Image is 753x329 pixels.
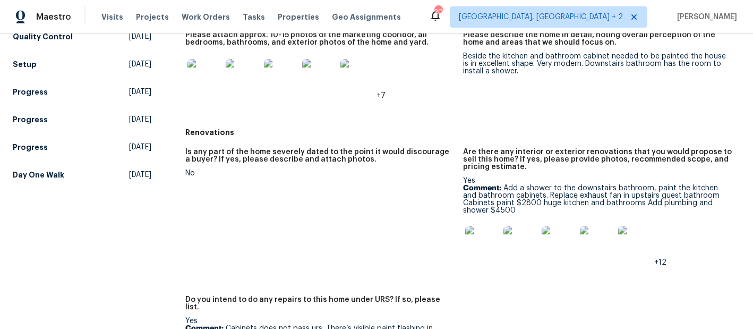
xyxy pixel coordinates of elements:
[129,170,151,180] span: [DATE]
[185,31,454,46] h5: Please attach approx. 10-15 photos of the marketing cooridor, all bedrooms, bathrooms, and exteri...
[332,12,401,22] span: Geo Assignments
[376,92,386,99] span: +7
[129,87,151,97] span: [DATE]
[463,184,501,192] b: Comment:
[673,12,737,22] span: [PERSON_NAME]
[463,177,732,266] div: Yes
[13,114,48,125] h5: Progress
[101,12,123,22] span: Visits
[13,142,48,153] h5: Progress
[185,148,454,163] h5: Is any part of the home severely dated to the point it would discourage a buyer? If yes, please d...
[13,170,64,180] h5: Day One Walk
[13,87,48,97] h5: Progress
[13,110,151,129] a: Progress[DATE]
[13,31,73,42] h5: Quality Control
[459,12,623,22] span: [GEOGRAPHIC_DATA], [GEOGRAPHIC_DATA] + 2
[129,142,151,153] span: [DATE]
[13,138,151,157] a: Progress[DATE]
[13,59,37,70] h5: Setup
[463,53,732,75] div: Beside the kitchen and bathroom cabinet needed to be painted the house is in excellent shape. Ver...
[463,184,732,214] p: Add a shower to the downstairs bathroom, paint the kitchen and bathroom cabinets. Replace exhaust...
[129,59,151,70] span: [DATE]
[13,55,151,74] a: Setup[DATE]
[463,31,732,46] h5: Please describe the home in detail, noting overall perception of the home and areas that we shoul...
[434,6,442,17] div: 20
[463,148,732,171] h5: Are there any interior or exterior renovations that you would propose to sell this home? If yes, ...
[185,127,740,138] h5: Renovations
[185,170,454,177] div: No
[13,82,151,102] a: Progress[DATE]
[278,12,319,22] span: Properties
[129,114,151,125] span: [DATE]
[13,165,151,184] a: Day One Walk[DATE]
[185,296,454,311] h5: Do you intend to do any repairs to this home under URS? If so, please list.
[36,12,71,22] span: Maestro
[129,31,151,42] span: [DATE]
[654,259,666,266] span: +12
[136,12,169,22] span: Projects
[243,13,265,21] span: Tasks
[182,12,230,22] span: Work Orders
[13,27,151,46] a: Quality Control[DATE]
